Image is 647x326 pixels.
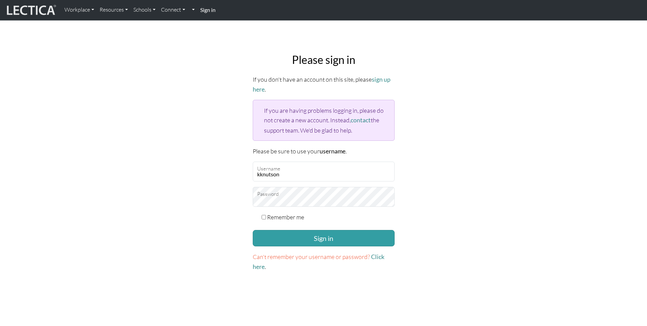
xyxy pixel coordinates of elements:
[253,146,395,156] p: Please be sure to use your .
[97,3,131,17] a: Resources
[253,162,395,181] input: Username
[62,3,97,17] a: Workplace
[253,253,370,260] span: Can't remember your username or password?
[253,74,395,94] p: If you don't have an account on this site, please .
[5,4,56,17] img: lecticalive
[158,3,188,17] a: Connect
[320,148,345,155] strong: username
[197,3,218,17] a: Sign in
[253,100,395,140] div: If you are having problems logging in, please do not create a new account. Instead, the support t...
[351,117,371,124] a: contact
[267,212,304,222] label: Remember me
[253,53,395,66] h2: Please sign in
[253,252,395,272] p: .
[131,3,158,17] a: Schools
[200,6,216,13] strong: Sign in
[253,230,395,246] button: Sign in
